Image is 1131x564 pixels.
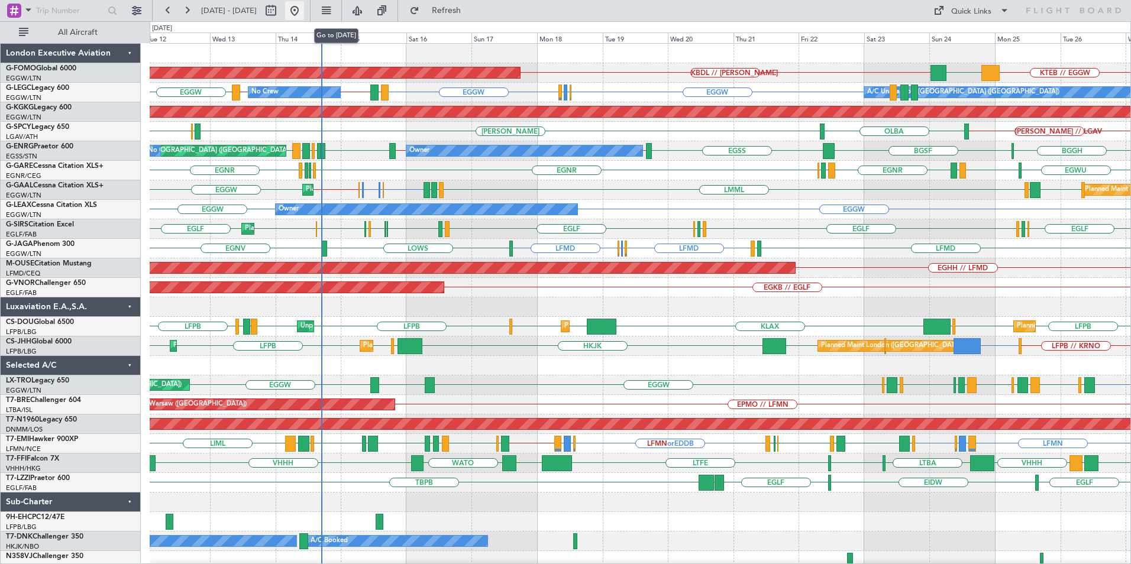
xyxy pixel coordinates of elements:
[6,65,76,72] a: G-FOMOGlobal 6000
[6,202,31,209] span: G-LEAX
[6,152,37,161] a: EGSS/STN
[6,65,36,72] span: G-FOMO
[173,337,360,355] div: Planned Maint [GEOGRAPHIC_DATA] ([GEOGRAPHIC_DATA])
[104,396,247,413] div: Planned Maint Warsaw ([GEOGRAPHIC_DATA])
[6,319,34,326] span: CS-DOU
[152,24,172,34] div: [DATE]
[6,377,31,384] span: LX-TRO
[6,104,72,111] a: G-KGKGLegacy 600
[6,416,39,423] span: T7-N1960
[6,386,41,395] a: EGGW/LTN
[145,33,211,43] div: Tue 12
[6,338,72,345] a: CS-JHHGlobal 6000
[422,7,471,15] span: Refresh
[799,33,864,43] div: Fri 22
[6,85,69,92] a: G-LEGCLegacy 600
[6,464,41,473] a: VHHH/HKG
[6,514,64,521] a: 9H-EHCPC12/47E
[6,280,86,287] a: G-VNORChallenger 650
[6,74,41,83] a: EGGW/LTN
[6,202,97,209] a: G-LEAXCessna Citation XLS
[471,33,537,43] div: Sun 17
[6,182,33,189] span: G-GAAL
[6,328,37,336] a: LFPB/LBG
[210,33,276,43] div: Wed 13
[251,83,279,101] div: No Crew
[31,28,125,37] span: All Aircraft
[1061,33,1126,43] div: Tue 26
[6,143,73,150] a: G-ENRGPraetor 600
[6,124,31,131] span: G-SPCY
[6,132,38,141] a: LGAV/ATH
[6,514,32,521] span: 9H-EHC
[6,163,104,170] a: G-GARECessna Citation XLS+
[668,33,733,43] div: Wed 20
[537,33,603,43] div: Mon 18
[276,33,341,43] div: Thu 14
[6,93,41,102] a: EGGW/LTN
[6,455,59,462] a: T7-FFIFalcon 7X
[36,2,104,20] input: Trip Number
[6,455,27,462] span: T7-FFI
[404,1,475,20] button: Refresh
[6,85,31,92] span: G-LEGC
[6,260,34,267] span: M-OUSE
[928,1,1015,20] button: Quick Links
[6,269,40,278] a: LFMD/CEQ
[6,475,30,482] span: T7-LZZI
[245,220,431,238] div: Planned Maint [GEOGRAPHIC_DATA] ([GEOGRAPHIC_DATA])
[6,319,74,326] a: CS-DOUGlobal 6500
[6,113,41,122] a: EGGW/LTN
[929,33,995,43] div: Sun 24
[603,33,668,43] div: Tue 19
[6,542,39,551] a: HKJK/NBO
[6,221,28,228] span: G-SIRS
[6,436,29,443] span: T7-EMI
[6,553,33,560] span: N358VJ
[6,347,37,356] a: LFPB/LBG
[279,200,299,218] div: Owner
[6,143,34,150] span: G-ENRG
[6,533,33,540] span: T7-DNK
[6,171,41,180] a: EGNR/CEG
[6,425,43,434] a: DNMM/LOS
[951,6,991,18] div: Quick Links
[6,104,34,111] span: G-KGKG
[6,484,37,492] a: EGLF/FAB
[341,33,406,43] div: Fri 15
[6,191,41,200] a: EGGW/LTN
[6,124,69,131] a: G-SPCYLegacy 650
[201,5,257,16] span: [DATE] - [DATE]
[6,523,37,531] a: LFPB/LBG
[733,33,799,43] div: Thu 21
[6,182,104,189] a: G-GAALCessna Citation XLS+
[6,280,35,287] span: G-VNOR
[6,249,41,258] a: EGGW/LTN
[867,83,1059,101] div: A/C Unavailable [GEOGRAPHIC_DATA] ([GEOGRAPHIC_DATA])
[6,445,41,453] a: LFMN/NCE
[6,338,31,345] span: CS-JHH
[13,23,128,42] button: All Aircraft
[6,397,81,404] a: T7-BREChallenger 604
[6,289,37,297] a: EGLF/FAB
[564,317,751,335] div: Planned Maint [GEOGRAPHIC_DATA] ([GEOGRAPHIC_DATA])
[104,142,290,160] div: Planned Maint [GEOGRAPHIC_DATA] ([GEOGRAPHIC_DATA])
[6,553,83,560] a: N358VJChallenger 350
[821,337,962,355] div: Planned Maint London ([GEOGRAPHIC_DATA])
[6,241,75,248] a: G-JAGAPhenom 300
[995,33,1061,43] div: Mon 25
[306,181,349,199] div: Planned Maint
[409,142,429,160] div: Owner
[6,475,70,482] a: T7-LZZIPraetor 600
[864,33,930,43] div: Sat 23
[6,416,77,423] a: T7-N1960Legacy 650
[6,260,92,267] a: M-OUSECitation Mustang
[6,377,69,384] a: LX-TROLegacy 650
[6,397,30,404] span: T7-BRE
[311,532,348,550] div: A/C Booked
[6,406,33,414] a: LTBA/ISL
[314,28,358,43] div: Go to [DATE]
[6,436,78,443] a: T7-EMIHawker 900XP
[6,230,37,239] a: EGLF/FAB
[300,317,495,335] div: Unplanned Maint [GEOGRAPHIC_DATA] ([GEOGRAPHIC_DATA])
